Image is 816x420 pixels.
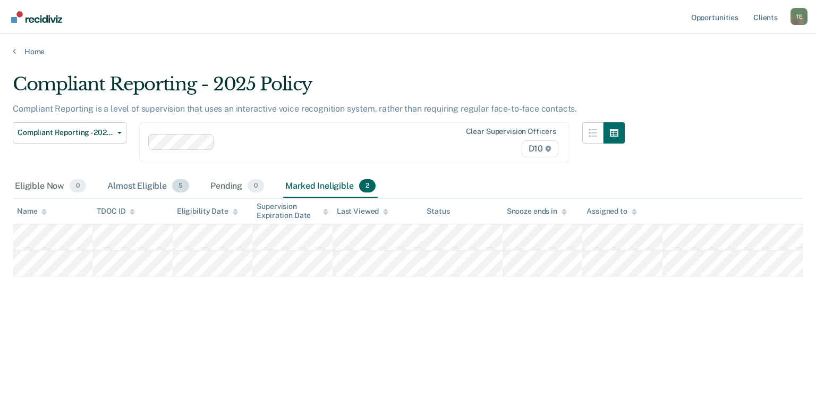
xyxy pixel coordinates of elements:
div: T E [790,8,807,25]
div: Last Viewed [337,207,388,216]
button: Compliant Reporting - 2025 Policy [13,122,126,144]
span: 0 [70,179,86,193]
span: 2 [359,179,376,193]
span: 5 [172,179,189,193]
div: Name [17,207,47,216]
button: Profile dropdown button [790,8,807,25]
div: Almost Eligible5 [105,175,191,198]
div: Pending0 [208,175,266,198]
span: 0 [248,179,264,193]
p: Compliant Reporting is a level of supervision that uses an interactive voice recognition system, ... [13,104,577,114]
div: Supervision Expiration Date [257,202,328,220]
img: Recidiviz [11,11,62,23]
div: Snooze ends in [507,207,567,216]
span: D10 [522,140,558,157]
div: TDOC ID [97,207,135,216]
span: Compliant Reporting - 2025 Policy [18,128,113,137]
div: Eligibility Date [177,207,238,216]
div: Assigned to [586,207,636,216]
div: Eligible Now0 [13,175,88,198]
div: Marked Ineligible2 [283,175,378,198]
div: Status [427,207,449,216]
div: Compliant Reporting - 2025 Policy [13,73,625,104]
div: Clear supervision officers [466,127,556,136]
a: Home [13,47,803,56]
